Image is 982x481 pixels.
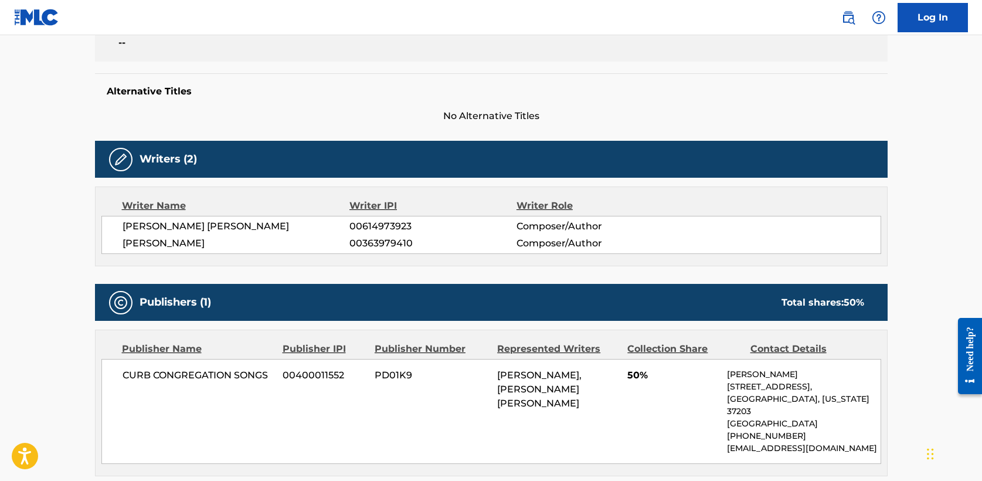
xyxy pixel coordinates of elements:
span: -- [118,36,308,50]
div: Writer Role [517,199,668,213]
span: PD01K9 [375,368,488,382]
span: 00614973923 [349,219,516,233]
div: Represented Writers [497,342,619,356]
p: [PERSON_NAME] [727,368,880,381]
p: [EMAIL_ADDRESS][DOMAIN_NAME] [727,442,880,455]
div: Publisher Number [375,342,488,356]
span: [PERSON_NAME] [PERSON_NAME] [123,219,350,233]
a: Public Search [837,6,860,29]
iframe: Resource Center [949,309,982,404]
h5: Publishers (1) [140,296,211,309]
div: Publisher IPI [283,342,366,356]
div: Writer Name [122,199,350,213]
p: [PHONE_NUMBER] [727,430,880,442]
iframe: Chat Widget [923,425,982,481]
img: MLC Logo [14,9,59,26]
div: Writer IPI [349,199,517,213]
div: Help [867,6,891,29]
span: 50 % [844,297,864,308]
span: Composer/Author [517,236,668,250]
h5: Writers (2) [140,153,197,166]
img: Writers [114,153,128,167]
div: Publisher Name [122,342,274,356]
p: [STREET_ADDRESS], [727,381,880,393]
div: Total shares: [781,296,864,310]
img: Publishers [114,296,128,310]
a: Log In [898,3,968,32]
div: Drag [927,436,934,472]
p: [GEOGRAPHIC_DATA], [US_STATE] 37203 [727,393,880,418]
div: Collection Share [627,342,741,356]
span: 50% [627,368,718,382]
div: Contact Details [750,342,864,356]
span: Composer/Author [517,219,668,233]
span: 00363979410 [349,236,516,250]
h5: Alternative Titles [107,86,876,97]
span: [PERSON_NAME], [PERSON_NAME] [PERSON_NAME] [497,370,582,409]
span: 00400011552 [283,368,366,382]
img: search [841,11,855,25]
span: CURB CONGREGATION SONGS [123,368,274,382]
img: help [872,11,886,25]
p: [GEOGRAPHIC_DATA] [727,418,880,430]
span: No Alternative Titles [95,109,888,123]
span: [PERSON_NAME] [123,236,350,250]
